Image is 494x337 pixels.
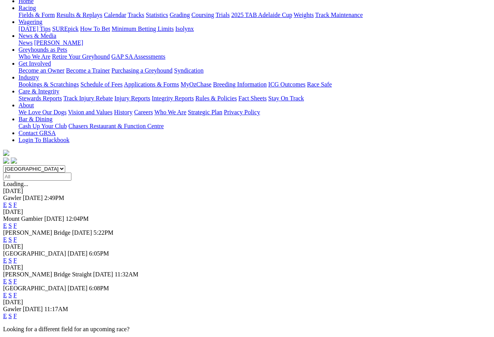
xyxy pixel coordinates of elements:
[114,95,150,102] a: Injury Reports
[14,292,17,298] a: F
[66,67,110,74] a: Become a Trainer
[19,123,491,130] div: Bar & Dining
[93,271,113,278] span: [DATE]
[3,326,491,333] p: Looking for a different field for an upcoming race?
[52,25,78,32] a: SUREpick
[146,12,168,18] a: Statistics
[134,109,153,115] a: Careers
[19,60,51,67] a: Get Involved
[52,53,110,60] a: Retire Your Greyhound
[112,25,174,32] a: Minimum Betting Limits
[19,95,491,102] div: Care & Integrity
[14,202,17,208] a: F
[66,215,89,222] span: 12:04PM
[3,188,491,195] div: [DATE]
[3,299,491,306] div: [DATE]
[89,285,109,291] span: 6:08PM
[231,12,292,18] a: 2025 TAB Adelaide Cup
[3,306,21,312] span: Gawler
[19,137,69,143] a: Login To Blackbook
[315,12,363,18] a: Track Maintenance
[213,81,267,88] a: Breeding Information
[19,109,491,116] div: About
[294,12,314,18] a: Weights
[3,271,91,278] span: [PERSON_NAME] Bridge Straight
[3,150,9,156] img: logo-grsa-white.png
[19,67,64,74] a: Become an Owner
[19,81,79,88] a: Bookings & Scratchings
[19,95,62,102] a: Stewards Reports
[63,95,113,102] a: Track Injury Rebate
[3,181,28,187] span: Loading...
[115,271,139,278] span: 11:32AM
[8,278,12,285] a: S
[191,12,214,18] a: Coursing
[3,173,71,181] input: Select date
[114,109,132,115] a: History
[11,157,17,164] img: twitter.svg
[224,109,260,115] a: Privacy Policy
[93,229,113,236] span: 5:22PM
[3,264,491,271] div: [DATE]
[268,95,304,102] a: Stay On Track
[188,109,222,115] a: Strategic Plan
[19,46,67,53] a: Greyhounds as Pets
[19,32,56,39] a: News & Media
[104,12,126,18] a: Calendar
[19,19,42,25] a: Wagering
[112,67,173,74] a: Purchasing a Greyhound
[56,12,102,18] a: Results & Replays
[181,81,211,88] a: MyOzChase
[19,74,39,81] a: Industry
[68,109,112,115] a: Vision and Values
[19,109,66,115] a: We Love Our Dogs
[14,222,17,229] a: F
[3,285,66,291] span: [GEOGRAPHIC_DATA]
[68,250,88,257] span: [DATE]
[19,67,491,74] div: Get Involved
[3,195,21,201] span: Gawler
[19,39,491,46] div: News & Media
[19,53,491,60] div: Greyhounds as Pets
[128,12,144,18] a: Tracks
[3,208,491,215] div: [DATE]
[19,116,52,122] a: Bar & Dining
[175,25,194,32] a: Isolynx
[34,39,83,46] a: [PERSON_NAME]
[80,25,110,32] a: How To Bet
[8,313,12,319] a: S
[19,123,67,129] a: Cash Up Your Club
[19,5,36,11] a: Racing
[239,95,267,102] a: Fact Sheets
[174,67,203,74] a: Syndication
[14,257,17,264] a: F
[19,88,59,95] a: Care & Integrity
[19,81,491,88] div: Industry
[14,278,17,285] a: F
[3,215,43,222] span: Mount Gambier
[19,25,51,32] a: [DATE] Tips
[154,109,186,115] a: Who We Are
[19,12,491,19] div: Racing
[3,222,7,229] a: E
[215,12,230,18] a: Trials
[44,215,64,222] span: [DATE]
[3,229,71,236] span: [PERSON_NAME] Bridge
[124,81,179,88] a: Applications & Forms
[152,95,194,102] a: Integrity Reports
[3,278,7,285] a: E
[307,81,332,88] a: Race Safe
[3,313,7,319] a: E
[112,53,166,60] a: GAP SA Assessments
[8,222,12,229] a: S
[8,257,12,264] a: S
[68,285,88,291] span: [DATE]
[14,313,17,319] a: F
[23,306,43,312] span: [DATE]
[19,53,51,60] a: Who We Are
[8,202,12,208] a: S
[80,81,122,88] a: Schedule of Fees
[19,39,32,46] a: News
[19,12,55,18] a: Fields & Form
[68,123,164,129] a: Chasers Restaurant & Function Centre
